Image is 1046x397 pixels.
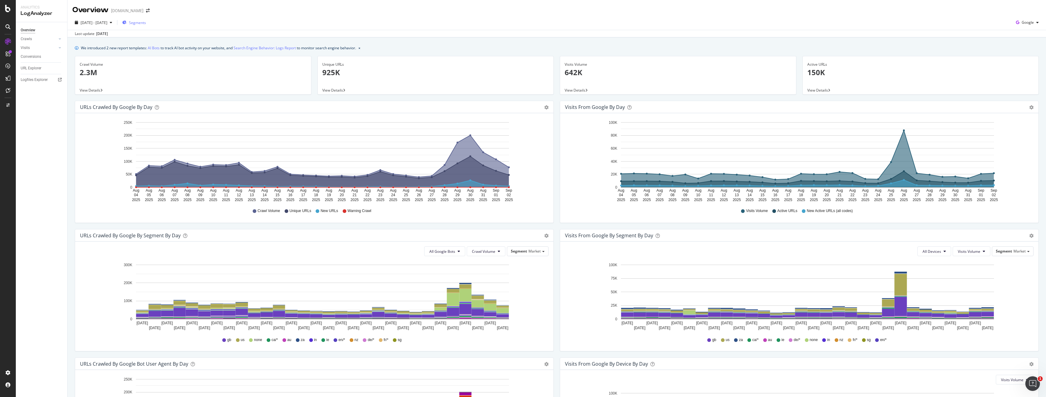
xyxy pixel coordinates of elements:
[237,193,241,197] text: 12
[708,188,714,193] text: Aug
[1013,249,1026,254] span: Market
[977,198,985,202] text: 2025
[21,54,41,60] div: Conversions
[301,193,305,197] text: 17
[72,18,115,27] button: [DATE] - [DATE]
[261,188,268,193] text: Aug
[158,198,166,202] text: 2025
[681,198,690,202] text: 2025
[748,193,752,197] text: 14
[21,27,63,33] a: Overview
[312,198,320,202] text: 2025
[455,193,460,197] text: 29
[836,198,844,202] text: 2025
[173,193,177,197] text: 07
[760,193,765,197] text: 15
[133,188,139,193] text: Aug
[927,193,932,197] text: 28
[611,146,617,151] text: 60K
[378,193,383,197] text: 23
[618,188,624,193] text: Aug
[622,321,633,325] text: [DATE]
[80,261,546,332] div: A chart.
[273,198,282,202] text: 2025
[196,198,205,202] text: 2025
[643,198,651,202] text: 2025
[617,198,625,202] text: 2025
[21,27,35,33] div: Overview
[235,198,243,202] text: 2025
[466,198,474,202] text: 2025
[772,188,778,193] text: Aug
[720,198,728,202] text: 2025
[338,198,346,202] text: 2025
[746,188,753,193] text: Aug
[377,188,383,193] text: Aug
[528,249,541,254] span: Market
[96,31,108,37] div: [DATE]
[365,193,370,197] text: 22
[130,185,132,190] text: 0
[709,193,713,197] text: 11
[917,246,951,256] button: All Devices
[287,188,293,193] text: Aug
[953,193,958,197] text: 30
[707,198,715,202] text: 2025
[611,276,617,280] text: 75K
[468,193,473,197] text: 30
[198,193,203,197] text: 09
[424,246,465,256] button: All Google Bots
[807,88,828,93] span: View Details
[619,193,623,197] text: 04
[385,321,397,325] text: [DATE]
[275,193,280,197] text: 15
[506,188,512,193] text: Sep
[900,198,908,202] text: 2025
[435,321,446,325] text: [DATE]
[300,188,306,193] text: Aug
[615,317,617,321] text: 0
[631,188,637,193] text: Aug
[771,198,779,202] text: 2025
[124,159,132,164] text: 100K
[326,188,332,193] text: Aug
[75,45,1039,51] div: info banner
[544,362,549,366] div: gear
[467,246,505,256] button: Crawl Volume
[565,104,625,110] div: Visits from Google by day
[222,198,230,202] text: 2025
[695,188,701,193] text: Aug
[428,198,436,202] text: 2025
[352,188,358,193] text: Aug
[494,193,498,197] text: 01
[668,198,677,202] text: 2025
[609,120,617,125] text: 100K
[979,193,983,197] text: 01
[996,249,1012,254] span: Segment
[185,193,190,197] text: 08
[887,198,895,202] text: 2025
[811,188,817,193] text: Aug
[721,188,727,193] text: Aug
[236,321,248,325] text: [DATE]
[838,193,842,197] text: 21
[460,321,471,325] text: [DATE]
[186,321,198,325] text: [DATE]
[184,188,191,193] text: Aug
[148,45,160,51] a: AI Bots
[21,54,63,60] a: Conversions
[289,208,311,214] span: Unique URLs
[430,193,434,197] text: 27
[120,18,148,27] button: Segments
[454,188,461,193] text: Aug
[415,198,423,202] text: 2025
[21,36,32,42] div: Crawls
[992,193,996,197] text: 02
[80,232,181,239] div: URLs Crawled by Google By Segment By Day
[286,198,294,202] text: 2025
[505,198,513,202] text: 2025
[923,249,941,254] span: All Devices
[81,45,356,51] div: We introduced 2 new report templates: to track AI bot activity on your website, and to monitor se...
[733,188,740,193] text: Aug
[978,188,985,193] text: Sep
